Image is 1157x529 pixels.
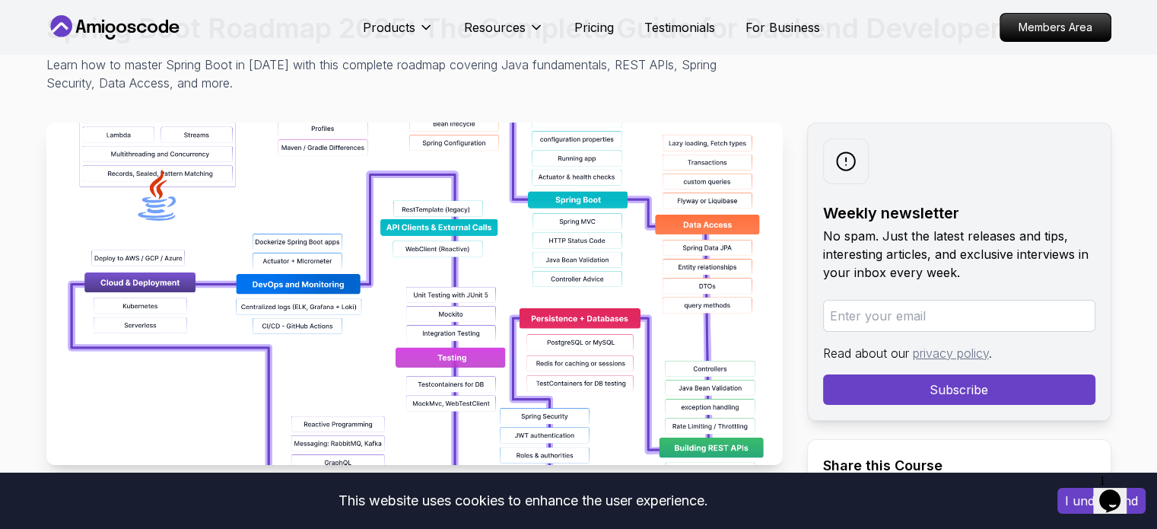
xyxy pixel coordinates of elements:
[745,18,820,37] a: For Business
[46,123,783,465] img: Spring Boot Roadmap 2025: The Complete Guide for Backend Developers thumbnail
[1000,14,1111,41] p: Members Area
[823,300,1095,332] input: Enter your email
[1093,468,1142,514] iframe: chat widget
[823,344,1095,362] p: Read about our .
[11,484,1035,518] div: This website uses cookies to enhance the user experience.
[913,346,989,361] a: privacy policy
[823,227,1095,282] p: No spam. Just the latest releases and tips, interesting articles, and exclusive interviews in you...
[46,56,728,92] p: Learn how to master Spring Boot in [DATE] with this complete roadmap covering Java fundamentals, ...
[1000,13,1111,42] a: Members Area
[574,18,614,37] a: Pricing
[363,18,434,49] button: Products
[823,374,1095,405] button: Subscribe
[464,18,526,37] p: Resources
[363,18,415,37] p: Products
[1057,488,1146,514] button: Accept cookies
[823,455,1095,476] h2: Share this Course
[823,202,1095,224] h2: Weekly newsletter
[464,18,544,49] button: Resources
[644,18,715,37] a: Testimonials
